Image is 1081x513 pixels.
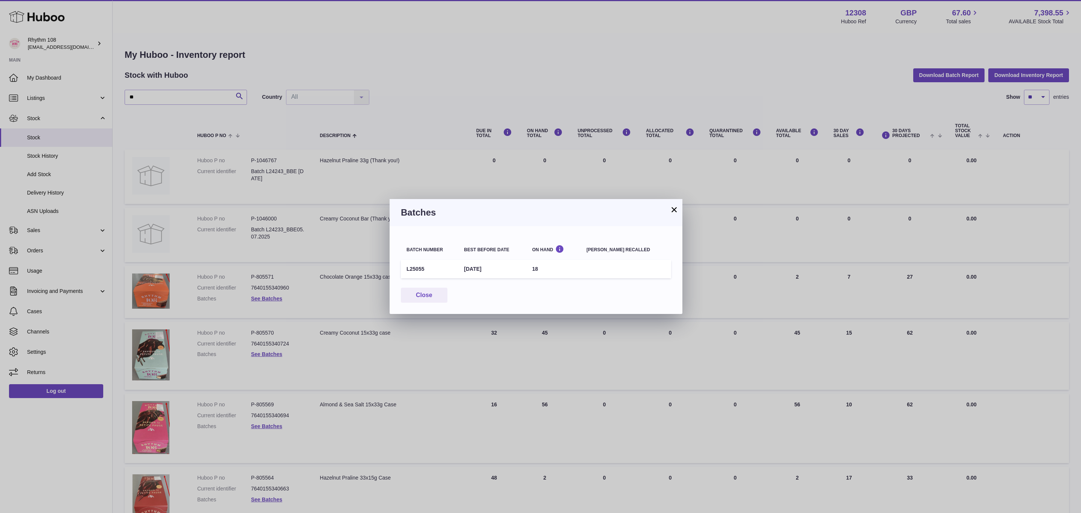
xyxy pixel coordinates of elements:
[407,247,453,252] div: Batch number
[458,260,526,278] td: [DATE]
[532,245,575,252] div: On Hand
[401,207,671,219] h3: Batches
[401,260,458,278] td: L25055
[401,288,447,303] button: Close
[464,247,521,252] div: Best before date
[670,205,679,214] button: ×
[527,260,581,278] td: 18
[587,247,665,252] div: [PERSON_NAME] recalled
